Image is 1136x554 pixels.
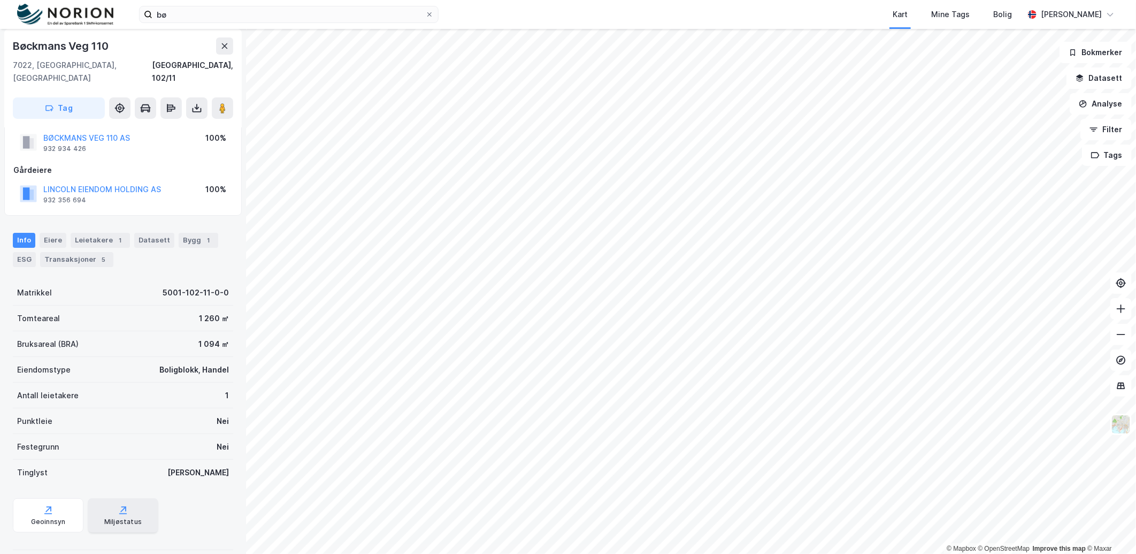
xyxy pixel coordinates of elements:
[134,233,174,248] div: Datasett
[17,363,71,376] div: Eiendomstype
[893,8,908,21] div: Kart
[1060,42,1132,63] button: Bokmerker
[978,545,1030,552] a: OpenStreetMap
[1082,145,1132,166] button: Tags
[40,252,113,267] div: Transaksjoner
[931,8,970,21] div: Mine Tags
[1041,8,1102,21] div: [PERSON_NAME]
[217,415,229,428] div: Nei
[17,338,79,351] div: Bruksareal (BRA)
[225,389,229,402] div: 1
[205,132,226,145] div: 100%
[198,338,229,351] div: 1 094 ㎡
[13,59,152,85] div: 7022, [GEOGRAPHIC_DATA], [GEOGRAPHIC_DATA]
[1111,414,1131,435] img: Z
[31,518,66,526] div: Geoinnsyn
[13,37,111,55] div: Bøckmans Veg 110
[13,252,36,267] div: ESG
[947,545,976,552] a: Mapbox
[13,233,35,248] div: Info
[17,415,52,428] div: Punktleie
[1083,503,1136,554] div: Kontrollprogram for chat
[152,6,425,22] input: Søk på adresse, matrikkel, gårdeiere, leietakere eller personer
[167,466,229,479] div: [PERSON_NAME]
[71,233,130,248] div: Leietakere
[203,235,214,246] div: 1
[1070,93,1132,115] button: Analyse
[1033,545,1086,552] a: Improve this map
[17,441,59,453] div: Festegrunn
[43,196,86,204] div: 932 356 694
[17,466,48,479] div: Tinglyst
[179,233,218,248] div: Bygg
[1080,119,1132,140] button: Filter
[17,312,60,325] div: Tomteareal
[205,183,226,196] div: 100%
[13,97,105,119] button: Tag
[1083,503,1136,554] iframe: Chat Widget
[152,59,233,85] div: [GEOGRAPHIC_DATA], 102/11
[98,254,109,265] div: 5
[40,233,66,248] div: Eiere
[163,286,229,299] div: 5001-102-11-0-0
[115,235,126,246] div: 1
[17,389,79,402] div: Antall leietakere
[993,8,1012,21] div: Bolig
[17,286,52,299] div: Matrikkel
[1066,67,1132,89] button: Datasett
[199,312,229,325] div: 1 260 ㎡
[104,518,142,526] div: Miljøstatus
[13,164,233,177] div: Gårdeiere
[43,145,86,153] div: 932 934 426
[159,363,229,376] div: Boligblokk, Handel
[217,441,229,453] div: Nei
[17,4,113,26] img: norion-logo.80e7a08dc31c2e691866.png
